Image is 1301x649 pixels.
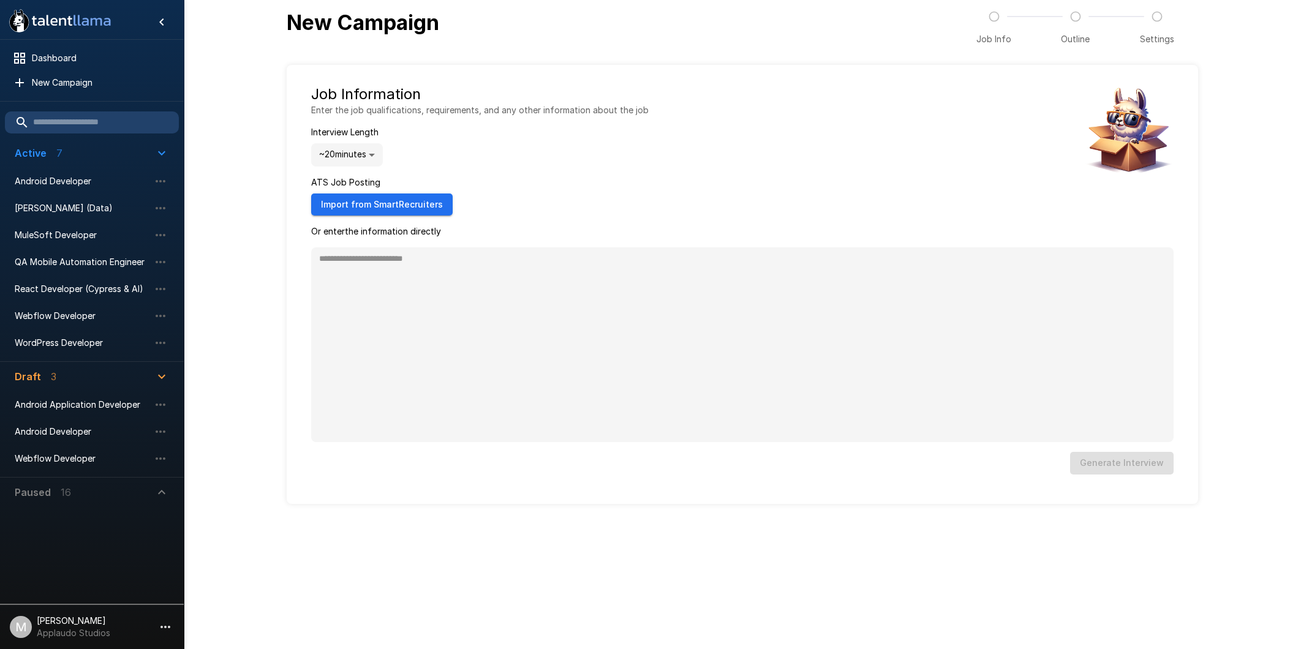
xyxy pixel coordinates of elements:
p: Enter the job qualifications, requirements, and any other information about the job [311,104,649,116]
h5: Job Information [311,84,649,104]
div: ~ 20 minutes [311,143,383,167]
button: Import from SmartRecruiters [311,193,453,216]
p: ATS Job Posting [311,176,453,189]
p: Or enter the information directly [311,225,1174,238]
img: Animated document [1082,84,1174,176]
b: New Campaign [287,10,439,35]
p: Interview Length [311,126,383,138]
